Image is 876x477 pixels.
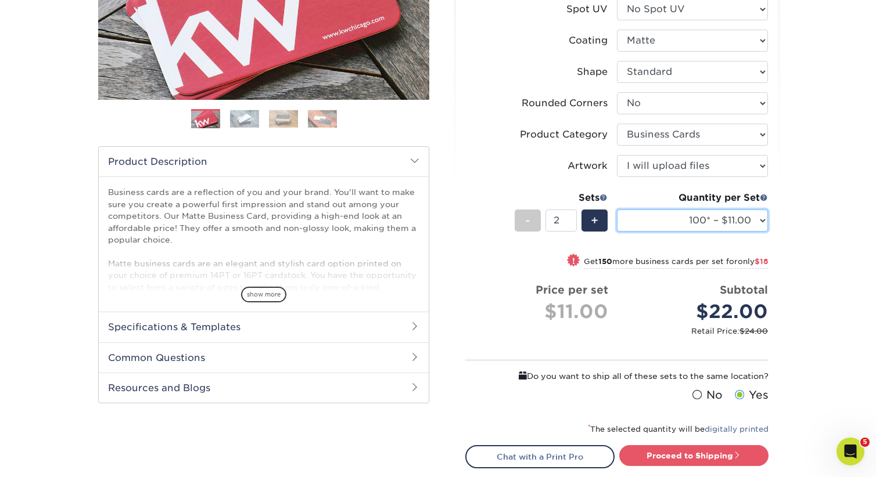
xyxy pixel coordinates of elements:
img: Business Cards 03 [269,110,298,128]
span: - [525,212,530,229]
div: $22.00 [626,298,768,326]
span: $24.00 [739,327,768,335]
strong: Price per set [536,283,608,296]
label: Yes [732,387,769,403]
p: Business cards are a reflection of you and your brand. You'll want to make sure you create a powe... [108,186,419,352]
div: Do you want to ship all of these sets to the same location? [465,370,769,382]
h2: Common Questions [99,342,429,373]
div: Sets [515,191,608,205]
strong: Subtotal [720,283,768,296]
small: Get more business cards per set for [584,257,768,269]
span: ! [572,255,575,267]
h2: Resources and Blogs [99,373,429,403]
div: Product Category [520,128,608,142]
span: + [591,212,598,229]
img: Business Cards 01 [191,105,220,134]
img: Business Cards 04 [308,110,337,128]
span: show more [241,287,286,302]
span: 5 [860,438,870,447]
small: The selected quantity will be [588,425,769,433]
strong: 150 [598,257,612,266]
a: Proceed to Shipping [619,445,769,466]
span: $18 [755,257,768,266]
img: Business Cards 02 [230,110,259,128]
small: Retail Price: [475,326,768,337]
iframe: Google Customer Reviews [3,442,99,473]
div: Quantity per Set [617,191,768,205]
h2: Product Description [99,147,429,176]
span: only [738,257,768,266]
h2: Specifications & Templates [99,312,429,342]
div: Spot UV [566,2,608,16]
iframe: Intercom live chat [836,438,864,465]
a: Chat with a Print Pro [465,445,615,468]
label: No [690,387,723,403]
div: Shape [577,65,608,79]
div: $11.00 [475,298,608,326]
a: digitally printed [705,425,769,433]
div: Rounded Corners [522,96,608,110]
div: Coating [569,34,608,48]
div: Artwork [568,159,608,173]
